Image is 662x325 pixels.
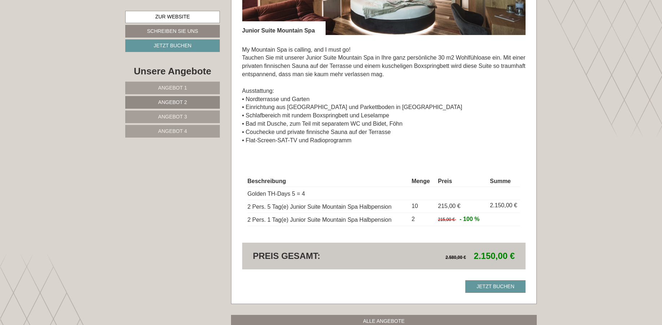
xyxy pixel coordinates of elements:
[248,250,384,262] div: Preis gesamt:
[125,25,220,38] a: Schreiben Sie uns
[125,39,220,52] a: Jetzt buchen
[487,200,520,213] td: 2.150,00 €
[474,251,515,261] span: 2.150,00 €
[438,217,455,222] span: 215,00 €
[409,176,435,187] th: Menge
[158,99,187,105] span: Angebot 2
[438,203,460,209] span: 215,00 €
[158,114,187,120] span: Angebot 3
[460,216,479,222] span: - 100 %
[465,280,526,293] a: Jetzt buchen
[435,176,487,187] th: Preis
[248,187,409,200] td: Golden TH-Days 5 = 4
[248,213,409,226] td: 2 Pers. 1 Tag(e) Junior Suite Mountain Spa Halbpension
[242,46,526,145] p: My Mountain Spa is calling, and I must go! Tauchen Sie mit unserer Junior Suite Mountain Spa in I...
[409,213,435,226] td: 2
[125,65,220,78] div: Unsere Angebote
[125,11,220,23] a: Zur Website
[445,255,466,260] span: 2.580,00 €
[248,200,409,213] td: 2 Pers. 5 Tag(e) Junior Suite Mountain Spa Halbpension
[242,21,326,35] div: Junior Suite Mountain Spa
[158,128,187,134] span: Angebot 4
[248,176,409,187] th: Beschreibung
[409,200,435,213] td: 10
[158,85,187,91] span: Angebot 1
[487,176,520,187] th: Summe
